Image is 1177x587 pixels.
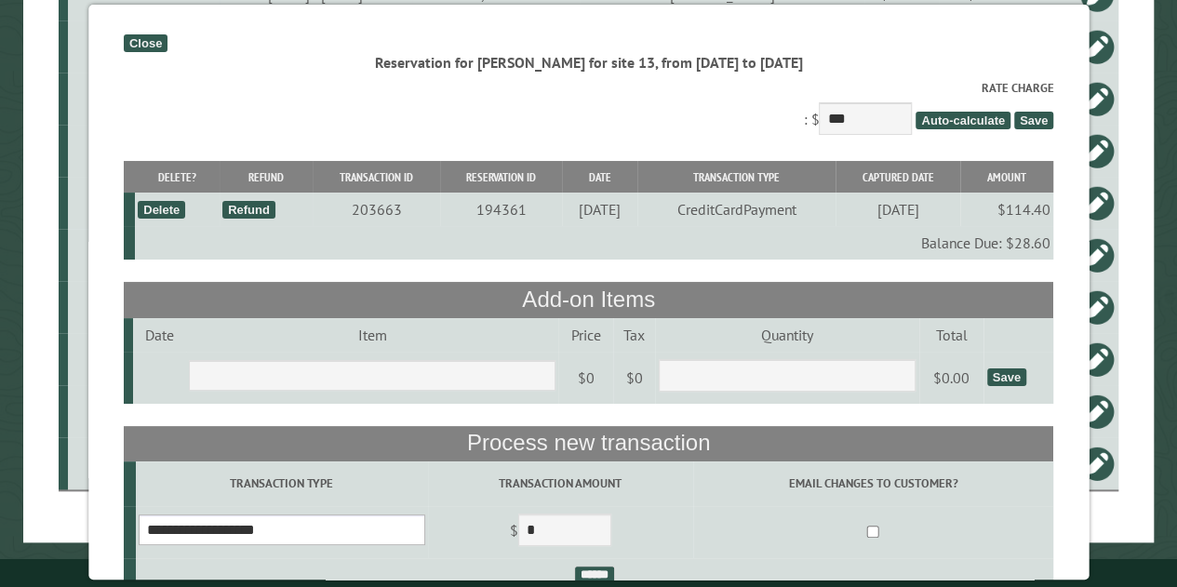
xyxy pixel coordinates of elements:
td: Tax [613,318,655,352]
div: : $ [124,79,1053,140]
td: CreditCardPayment [637,193,836,226]
td: $114.40 [960,193,1053,226]
div: Reservation for [PERSON_NAME] for site 13, from [DATE] to [DATE] [124,52,1053,73]
div: 24 [75,193,216,212]
div: 12 [75,454,216,473]
span: Save [1014,112,1053,129]
th: Transaction Type [637,161,836,193]
th: Date [562,161,637,193]
div: Delete [138,201,185,219]
th: Transaction ID [313,161,440,193]
td: [DATE] [836,193,960,226]
div: 21 [75,141,216,160]
td: 203663 [313,193,440,226]
td: Date [133,318,186,352]
th: Captured Date [836,161,960,193]
th: Process new transaction [124,426,1053,461]
div: 13 [75,402,216,420]
th: Reservation ID [440,161,562,193]
td: 194361 [440,193,562,226]
td: $ [428,506,693,558]
label: Email changes to customer? [696,474,1050,492]
td: $0 [558,352,613,404]
td: $0 [613,352,655,404]
label: Transaction Type [139,474,424,492]
div: Refund [222,201,275,219]
div: Save [986,368,1025,386]
td: Item [186,318,558,352]
td: Quantity [655,318,918,352]
div: 14 [75,37,216,56]
td: Price [558,318,613,352]
td: Total [919,318,984,352]
div: 18 [75,89,216,108]
td: Balance Due: $28.60 [135,226,1053,260]
div: Close [124,34,167,52]
th: Amount [960,161,1053,193]
th: Add-on Items [124,282,1053,317]
th: Delete? [135,161,220,193]
label: Rate Charge [124,79,1053,97]
td: $0.00 [919,352,984,404]
span: Auto-calculate [916,112,1010,129]
div: Quartz Inn [75,246,216,264]
td: [DATE] [562,193,637,226]
th: Refund [220,161,313,193]
label: Transaction Amount [431,474,689,492]
div: 15 [75,350,216,368]
div: 19 [75,298,216,316]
